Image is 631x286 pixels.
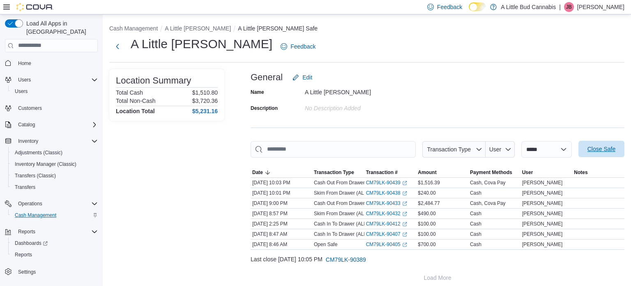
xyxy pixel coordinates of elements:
[15,227,98,237] span: Reports
[2,74,101,86] button: Users
[251,72,283,82] h3: General
[366,179,407,186] a: CM79LK-90439External link
[402,212,407,216] svg: External link
[251,229,312,239] div: [DATE] 8:47 AM
[322,251,369,268] button: CM79LK-90389
[12,182,98,192] span: Transfers
[522,169,533,176] span: User
[116,98,156,104] h6: Total Non-Cash
[470,231,481,237] div: Cash
[15,149,62,156] span: Adjustments (Classic)
[251,167,312,177] button: Date
[251,239,312,249] div: [DATE] 8:46 AM
[314,241,337,248] p: Open Safe
[418,200,440,207] span: $2,484.77
[251,209,312,219] div: [DATE] 8:57 PM
[418,210,435,217] span: $490.00
[8,170,101,181] button: Transfers (Classic)
[470,169,512,176] span: Payment Methods
[2,226,101,237] button: Reports
[15,240,48,246] span: Dashboards
[486,141,515,158] button: User
[165,25,231,32] button: A Little [PERSON_NAME]
[437,3,462,11] span: Feedback
[192,98,218,104] p: $3,720.36
[12,210,60,220] a: Cash Management
[109,38,126,55] button: Next
[15,199,98,209] span: Operations
[314,200,424,207] p: Cash Out From Drawer (ALB Sum Cash Drawer 1)
[314,179,424,186] p: Cash Out From Drawer (ALB Sum Cash Drawer 2)
[15,212,56,219] span: Cash Management
[2,102,101,114] button: Customers
[12,148,98,158] span: Adjustments (Classic)
[366,200,407,207] a: CM79LK-90433External link
[116,108,155,114] h4: Location Total
[566,2,572,12] span: JB
[289,69,315,86] button: Edit
[12,86,31,96] a: Users
[418,169,436,176] span: Amount
[238,25,318,32] button: A Little [PERSON_NAME] Safe
[12,159,80,169] a: Inventory Manager (Classic)
[251,178,312,188] div: [DATE] 10:03 PM
[15,103,45,113] a: Customers
[192,89,218,96] p: $1,510.80
[252,169,263,176] span: Date
[577,2,624,12] p: [PERSON_NAME]
[18,138,38,144] span: Inventory
[366,241,407,248] a: CM79LK-90405External link
[15,172,56,179] span: Transfers (Classic)
[131,36,272,52] h1: A Little [PERSON_NAME]
[402,181,407,186] svg: External link
[8,209,101,221] button: Cash Management
[290,42,315,51] span: Feedback
[251,188,312,198] div: [DATE] 10:01 PM
[277,38,319,55] a: Feedback
[364,167,417,177] button: Transaction #
[8,237,101,249] a: Dashboards
[15,58,35,68] a: Home
[251,105,278,112] label: Description
[470,210,481,217] div: Cash
[8,249,101,260] button: Reports
[314,210,415,217] p: Skim From Drawer (ALB Sum Cash Drawer 1)
[418,221,435,227] span: $100.00
[522,190,563,196] span: [PERSON_NAME]
[15,199,46,209] button: Operations
[8,147,101,158] button: Adjustments (Classic)
[12,250,98,260] span: Reports
[2,198,101,209] button: Operations
[366,169,398,176] span: Transaction #
[12,238,98,248] span: Dashboards
[12,182,39,192] a: Transfers
[402,222,407,227] svg: External link
[470,221,481,227] div: Cash
[468,167,520,177] button: Payment Methods
[305,86,415,95] div: A Little [PERSON_NAME]
[12,238,51,248] a: Dashboards
[366,190,407,196] a: CM79LK-90438External link
[2,119,101,130] button: Catalog
[15,58,98,68] span: Home
[251,198,312,208] div: [DATE] 9:00 PM
[314,231,415,237] p: Cash In To Drawer (ALB Sum Cash Drawer 1)
[522,231,563,237] span: [PERSON_NAME]
[251,141,416,158] input: This is a search bar. As you type, the results lower in the page will automatically filter.
[522,241,563,248] span: [PERSON_NAME]
[15,136,98,146] span: Inventory
[18,60,31,67] span: Home
[470,179,506,186] div: Cash, Cova Pay
[15,267,39,277] a: Settings
[116,76,191,86] h3: Location Summary
[572,167,624,177] button: Notes
[314,221,415,227] p: Cash In To Drawer (ALB Sum Cash Drawer 2)
[469,2,486,11] input: Dark Mode
[18,121,35,128] span: Catalog
[501,2,556,12] p: A Little Bud Cannabis
[15,161,76,167] span: Inventory Manager (Classic)
[402,232,407,237] svg: External link
[8,86,101,97] button: Users
[15,88,28,95] span: Users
